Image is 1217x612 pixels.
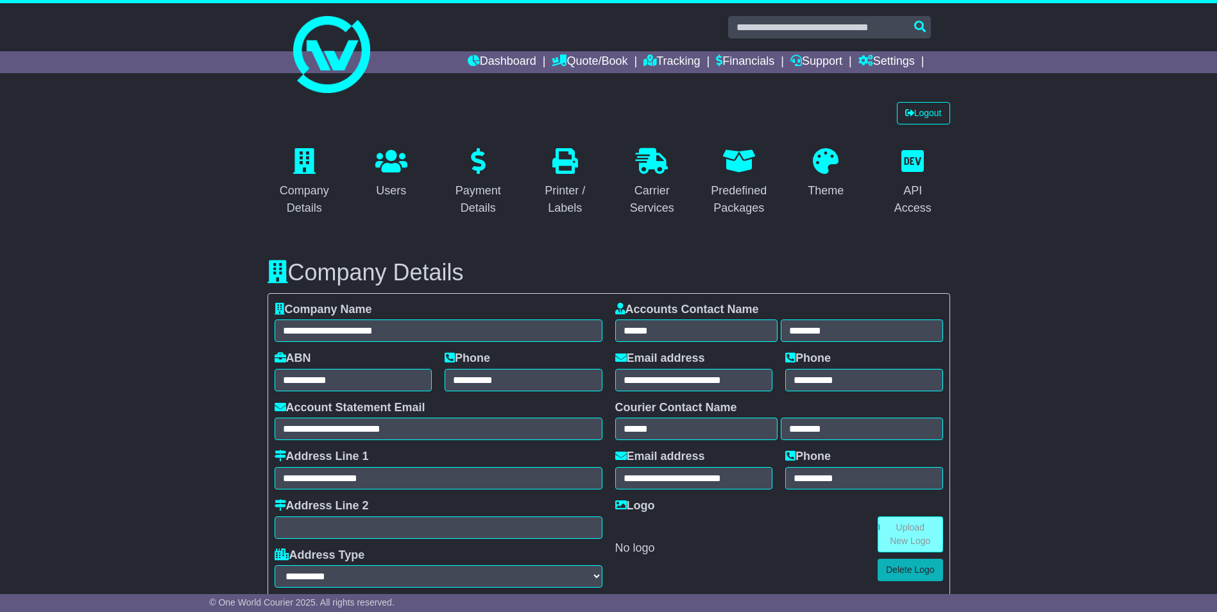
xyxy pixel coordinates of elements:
[441,144,516,221] a: Payment Details
[643,51,700,73] a: Tracking
[275,303,372,317] label: Company Name
[275,401,425,415] label: Account Statement Email
[785,450,831,464] label: Phone
[268,144,342,221] a: Company Details
[808,182,844,200] div: Theme
[858,51,915,73] a: Settings
[268,260,950,285] h3: Company Details
[275,499,369,513] label: Address Line 2
[275,548,365,563] label: Address Type
[702,144,776,221] a: Predefined Packages
[624,182,681,217] div: Carrier Services
[445,352,490,366] label: Phone
[615,401,737,415] label: Courier Contact Name
[528,144,602,221] a: Printer / Labels
[468,51,536,73] a: Dashboard
[790,51,842,73] a: Support
[536,182,594,217] div: Printer / Labels
[615,541,655,554] span: No logo
[876,144,950,221] a: API Access
[450,182,507,217] div: Payment Details
[878,516,943,552] a: Upload New Logo
[785,352,831,366] label: Phone
[276,182,334,217] div: Company Details
[615,144,690,221] a: Carrier Services
[615,352,705,366] label: Email address
[799,144,852,204] a: Theme
[884,182,942,217] div: API Access
[209,597,395,608] span: © One World Courier 2025. All rights reserved.
[552,51,627,73] a: Quote/Book
[367,144,416,204] a: Users
[716,51,774,73] a: Financials
[375,182,407,200] div: Users
[275,450,369,464] label: Address Line 1
[710,182,768,217] div: Predefined Packages
[897,102,950,124] a: Logout
[615,303,759,317] label: Accounts Contact Name
[615,499,655,513] label: Logo
[275,352,311,366] label: ABN
[615,450,705,464] label: Email address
